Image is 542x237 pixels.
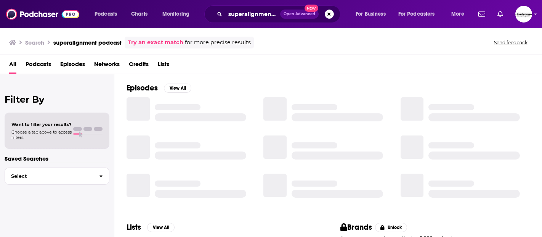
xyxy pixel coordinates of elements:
[131,9,148,19] span: Charts
[451,9,464,19] span: More
[340,222,372,232] h2: Brands
[164,84,191,93] button: View All
[94,58,120,74] a: Networks
[89,8,127,20] button: open menu
[475,8,488,21] a: Show notifications dropdown
[128,38,183,47] a: Try an exact match
[515,6,532,23] span: Logged in as jvervelde
[26,58,51,74] a: Podcasts
[515,6,532,23] button: Show profile menu
[11,122,72,127] span: Want to filter your results?
[127,83,158,93] h2: Episodes
[53,39,122,46] h3: superalignment podcast
[446,8,474,20] button: open menu
[356,9,386,19] span: For Business
[5,155,109,162] p: Saved Searches
[147,223,175,232] button: View All
[494,8,506,21] a: Show notifications dropdown
[9,58,16,74] a: All
[225,8,280,20] input: Search podcasts, credits, & more...
[158,58,169,74] a: Lists
[393,8,446,20] button: open menu
[11,129,72,140] span: Choose a tab above to access filters.
[6,7,79,21] img: Podchaser - Follow, Share and Rate Podcasts
[398,9,435,19] span: For Podcasters
[25,39,44,46] h3: Search
[185,38,251,47] span: for more precise results
[5,174,93,179] span: Select
[162,9,189,19] span: Monitoring
[127,222,141,232] h2: Lists
[492,39,530,46] button: Send feedback
[5,168,109,185] button: Select
[305,5,318,12] span: New
[127,222,175,232] a: ListsView All
[280,10,319,19] button: Open AdvancedNew
[5,94,109,105] h2: Filter By
[95,9,117,19] span: Podcasts
[127,83,191,93] a: EpisodesView All
[284,12,315,16] span: Open Advanced
[157,8,199,20] button: open menu
[350,8,395,20] button: open menu
[212,5,348,23] div: Search podcasts, credits, & more...
[126,8,152,20] a: Charts
[129,58,149,74] a: Credits
[60,58,85,74] a: Episodes
[375,223,407,232] button: Unlock
[515,6,532,23] img: User Profile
